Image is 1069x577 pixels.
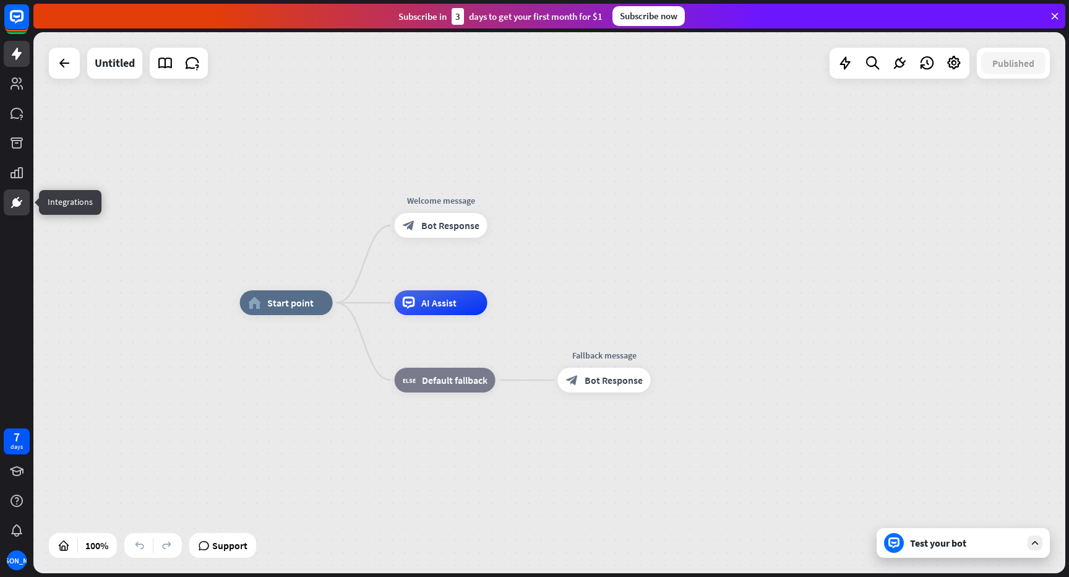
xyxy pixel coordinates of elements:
[910,537,1021,549] div: Test your bot
[398,8,603,25] div: Subscribe in days to get your first month for $1
[267,297,314,309] span: Start point
[95,48,135,79] div: Untitled
[248,297,261,309] i: home_2
[612,6,685,26] div: Subscribe now
[403,374,416,386] i: block_fallback
[4,428,30,454] a: 7 days
[422,374,487,386] span: Default fallback
[403,219,415,232] i: block_bot_response
[385,194,497,207] div: Welcome message
[11,443,23,451] div: days
[10,5,47,42] button: Open LiveChat chat widget
[981,52,1045,74] button: Published
[585,374,643,386] span: Bot Response
[14,432,20,443] div: 7
[421,297,457,309] span: AI Assist
[82,536,112,555] div: 100%
[452,8,464,25] div: 3
[566,374,578,386] i: block_bot_response
[549,349,660,362] div: Fallback message
[7,550,27,570] div: [PERSON_NAME]
[212,536,247,555] span: Support
[421,219,479,232] span: Bot Response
